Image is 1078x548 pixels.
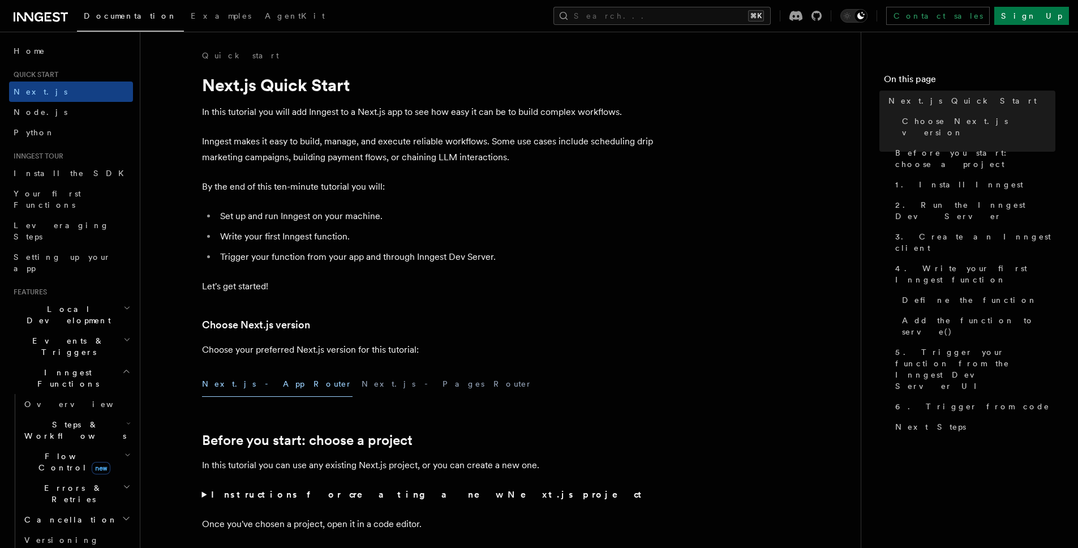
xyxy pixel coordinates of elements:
li: Set up and run Inngest on your machine. [217,208,655,224]
a: Choose Next.js version [897,111,1055,143]
a: Choose Next.js version [202,317,310,333]
span: Next Steps [895,421,966,433]
a: Add the function to serve() [897,310,1055,342]
span: 3. Create an Inngest client [895,231,1055,254]
a: AgentKit [258,3,332,31]
a: Before you start: choose a project [891,143,1055,174]
li: Trigger your function from your app and through Inngest Dev Server. [217,249,655,265]
span: Leveraging Steps [14,221,109,241]
span: Documentation [84,11,177,20]
p: Inngest makes it easy to build, manage, and execute reliable workflows. Some use cases include sc... [202,134,655,165]
span: Inngest tour [9,152,63,161]
kbd: ⌘K [748,10,764,22]
a: Documentation [77,3,184,32]
span: Install the SDK [14,169,131,178]
span: Quick start [9,70,58,79]
a: 5. Trigger your function from the Inngest Dev Server UI [891,342,1055,396]
li: Write your first Inngest function. [217,229,655,245]
p: In this tutorial you will add Inngest to a Next.js app to see how easy it can be to build complex... [202,104,655,120]
span: Define the function [902,294,1037,306]
span: Before you start: choose a project [895,147,1055,170]
span: AgentKit [265,11,325,20]
a: Leveraging Steps [9,215,133,247]
h1: Next.js Quick Start [202,75,655,95]
a: Contact sales [886,7,990,25]
span: Home [14,45,45,57]
span: Flow Control [20,451,124,473]
span: 1. Install Inngest [895,179,1023,190]
a: Home [9,41,133,61]
button: Toggle dark mode [840,9,867,23]
span: Versioning [24,536,99,545]
span: Python [14,128,55,137]
p: By the end of this ten-minute tutorial you will: [202,179,655,195]
span: Features [9,288,47,297]
button: Inngest Functions [9,362,133,394]
a: 6. Trigger from code [891,396,1055,417]
a: 3. Create an Inngest client [891,226,1055,258]
button: Search...⌘K [553,7,771,25]
span: Cancellation [20,514,118,525]
a: Next.js [9,82,133,102]
button: Local Development [9,299,133,331]
p: Let's get started! [202,279,655,294]
a: 1. Install Inngest [891,174,1055,195]
a: 4. Write your first Inngest function [891,258,1055,290]
a: Overview [20,394,133,414]
h4: On this page [884,72,1055,91]
span: Inngest Functions [9,367,122,389]
button: Errors & Retries [20,478,133,510]
a: Setting up your app [9,247,133,279]
span: Local Development [9,303,123,326]
button: Next.js - Pages Router [362,371,532,397]
a: Before you start: choose a project [202,433,413,448]
span: Overview [24,400,141,409]
span: Steps & Workflows [20,419,126,442]
span: Node.js [14,108,67,117]
span: Next.js [14,87,67,96]
span: 6. Trigger from code [895,401,1050,412]
span: Examples [191,11,251,20]
span: Your first Functions [14,189,81,209]
a: Examples [184,3,258,31]
a: Sign Up [994,7,1069,25]
span: Events & Triggers [9,335,123,358]
button: Events & Triggers [9,331,133,362]
p: Choose your preferred Next.js version for this tutorial: [202,342,655,358]
strong: Instructions for creating a new Next.js project [211,489,646,500]
a: Quick start [202,50,279,61]
a: Python [9,122,133,143]
span: Choose Next.js version [902,115,1055,138]
span: Next.js Quick Start [888,95,1037,106]
a: Next.js Quick Start [884,91,1055,111]
a: Your first Functions [9,183,133,215]
button: Cancellation [20,510,133,530]
button: Flow Controlnew [20,446,133,478]
button: Steps & Workflows [20,414,133,446]
a: Install the SDK [9,163,133,183]
span: Setting up your app [14,252,111,273]
span: 2. Run the Inngest Dev Server [895,199,1055,222]
a: Node.js [9,102,133,122]
span: Add the function to serve() [902,315,1055,337]
a: Define the function [897,290,1055,310]
p: Once you've chosen a project, open it in a code editor. [202,516,655,532]
span: new [92,462,110,474]
a: 2. Run the Inngest Dev Server [891,195,1055,226]
p: In this tutorial you can use any existing Next.js project, or you can create a new one. [202,457,655,473]
span: Errors & Retries [20,482,123,505]
span: 4. Write your first Inngest function [895,263,1055,285]
summary: Instructions for creating a new Next.js project [202,487,655,503]
a: Next Steps [891,417,1055,437]
button: Next.js - App Router [202,371,353,397]
span: 5. Trigger your function from the Inngest Dev Server UI [895,346,1055,392]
